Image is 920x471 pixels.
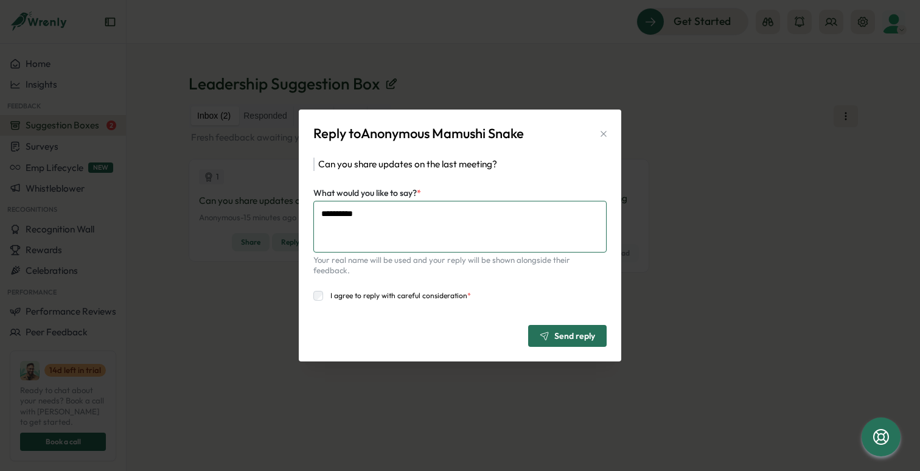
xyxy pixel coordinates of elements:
[330,291,471,300] span: I agree to reply with careful consideration
[554,332,595,340] span: Send reply
[313,255,607,276] span: Your real name will be used and your reply will be shown alongside their feedback.
[313,124,524,143] h3: Reply to Anonymous Mamushi Snake
[313,158,607,171] p: Can you share updates on the last meeting?
[313,187,421,200] label: What would you like to say?
[528,325,607,347] button: Send reply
